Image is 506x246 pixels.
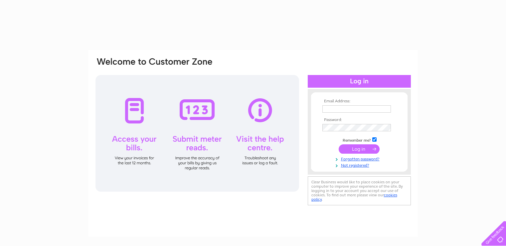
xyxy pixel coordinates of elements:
th: Email Address: [321,99,398,104]
a: Forgotten password? [322,155,398,162]
a: Not registered? [322,162,398,168]
td: Remember me? [321,136,398,143]
a: cookies policy [311,193,397,202]
th: Password: [321,118,398,122]
input: Submit [339,144,380,154]
div: Clear Business would like to place cookies on your computer to improve your experience of the sit... [308,176,411,205]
